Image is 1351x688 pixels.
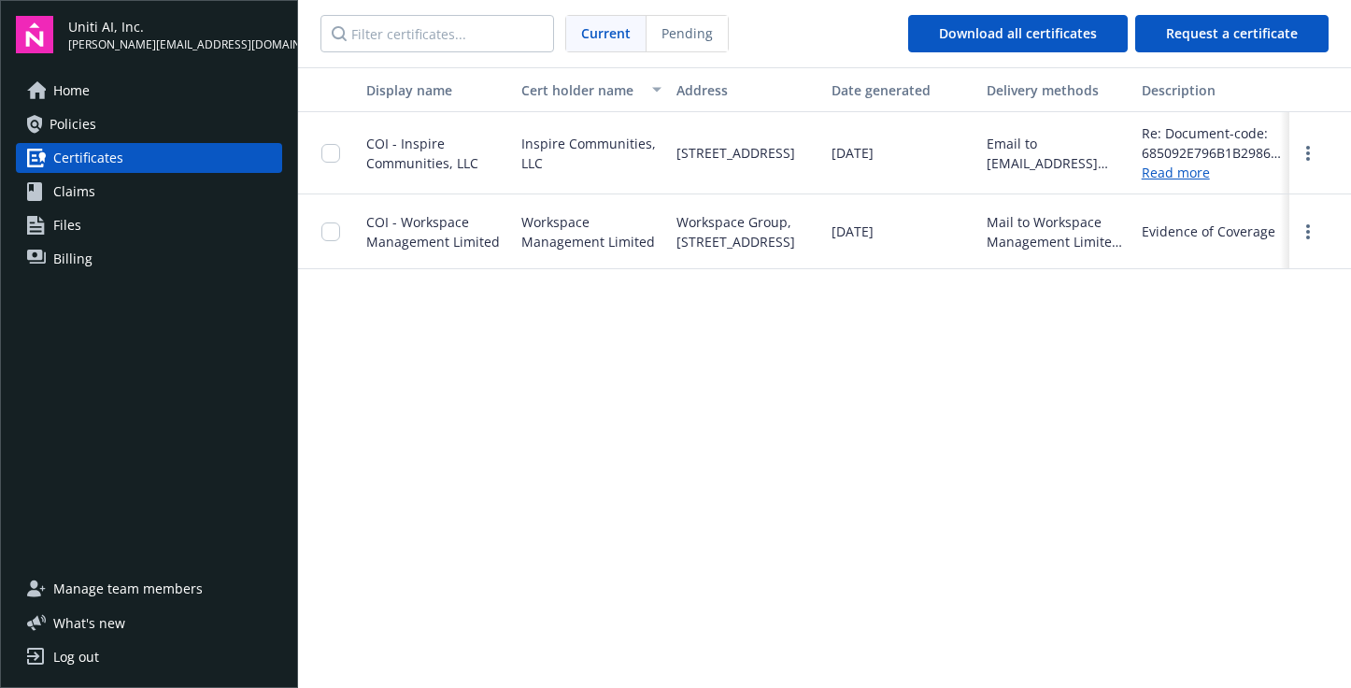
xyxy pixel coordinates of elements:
[53,642,99,672] div: Log out
[366,213,500,251] span: COI - Workspace Management Limited
[676,212,817,251] span: Workspace Group, [STREET_ADDRESS]
[359,67,514,112] button: Display name
[581,23,631,43] span: Current
[16,244,282,274] a: Billing
[521,212,661,251] span: Workspace Management Limited
[53,244,92,274] span: Billing
[514,67,669,112] button: Cert holder name
[1135,15,1329,52] button: Request a certificate
[832,143,874,163] span: [DATE]
[987,80,1127,100] div: Delivery methods
[53,177,95,207] span: Claims
[824,67,979,112] button: Date generated
[1142,222,1275,241] div: Evidence of Coverage
[1142,163,1282,182] a: Read more
[50,109,96,139] span: Policies
[53,210,81,240] span: Files
[16,177,282,207] a: Claims
[68,16,282,53] button: Uniti AI, Inc.[PERSON_NAME][EMAIL_ADDRESS][DOMAIN_NAME]
[832,80,972,100] div: Date generated
[16,76,282,106] a: Home
[939,16,1097,51] div: Download all certificates
[1134,67,1289,112] button: Description
[987,212,1127,251] div: Mail to Workspace Management Limited, Workspace Group, [STREET_ADDRESS]
[521,134,661,173] span: Inspire Communities, LLC
[16,109,282,139] a: Policies
[661,23,713,43] span: Pending
[16,574,282,604] a: Manage team members
[53,76,90,106] span: Home
[521,80,641,100] div: Cert holder name
[16,613,155,633] button: What's new
[320,15,554,52] input: Filter certificates...
[676,143,795,163] span: [STREET_ADDRESS]
[68,17,282,36] span: Uniti AI, Inc.
[647,16,728,51] span: Pending
[669,67,824,112] button: Address
[53,613,125,633] span: What ' s new
[908,15,1128,52] button: Download all certificates
[987,134,1127,173] div: Email to [EMAIL_ADDRESS][DOMAIN_NAME]
[1297,221,1319,243] a: more
[1142,123,1282,163] div: Re: Document-code: 685092E796B1B298645889 Inspire Communities LLC, and its respective owners, off...
[832,222,874,241] span: [DATE]
[979,67,1134,112] button: Delivery methods
[68,36,282,53] span: [PERSON_NAME][EMAIL_ADDRESS][DOMAIN_NAME]
[676,80,817,100] div: Address
[16,210,282,240] a: Files
[1297,142,1319,165] a: more
[366,80,506,100] div: Display name
[53,143,123,173] span: Certificates
[16,143,282,173] a: Certificates
[1166,24,1298,42] span: Request a certificate
[1142,80,1282,100] div: Description
[53,574,203,604] span: Manage team members
[366,135,478,172] span: COI - Inspire Communities, LLC
[321,144,340,163] input: Toggle Row Selected
[16,16,53,53] img: navigator-logo.svg
[321,222,340,241] input: Toggle Row Selected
